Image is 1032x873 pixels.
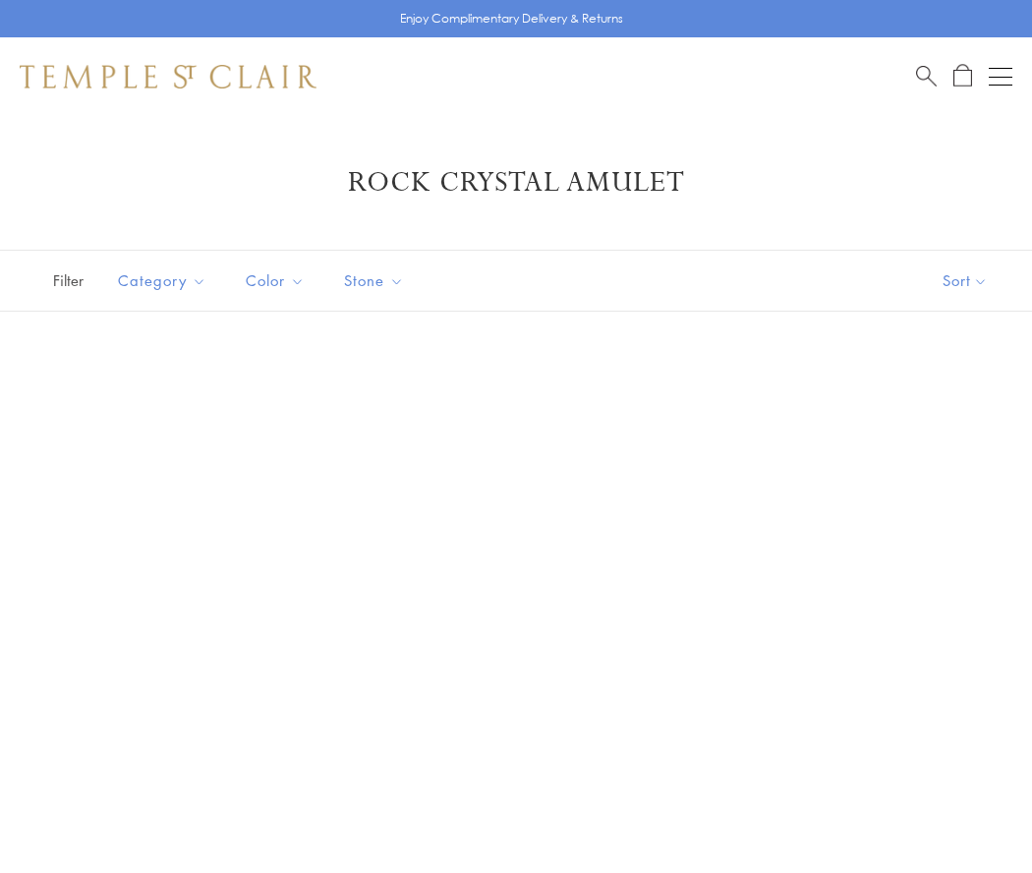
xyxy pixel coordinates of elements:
[400,9,623,29] p: Enjoy Complimentary Delivery & Returns
[236,268,319,293] span: Color
[329,259,419,303] button: Stone
[103,259,221,303] button: Category
[989,65,1012,88] button: Open navigation
[108,268,221,293] span: Category
[898,251,1032,311] button: Show sort by
[334,268,419,293] span: Stone
[49,165,983,201] h1: Rock Crystal Amulet
[916,64,937,88] a: Search
[953,64,972,88] a: Open Shopping Bag
[231,259,319,303] button: Color
[20,65,316,88] img: Temple St. Clair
